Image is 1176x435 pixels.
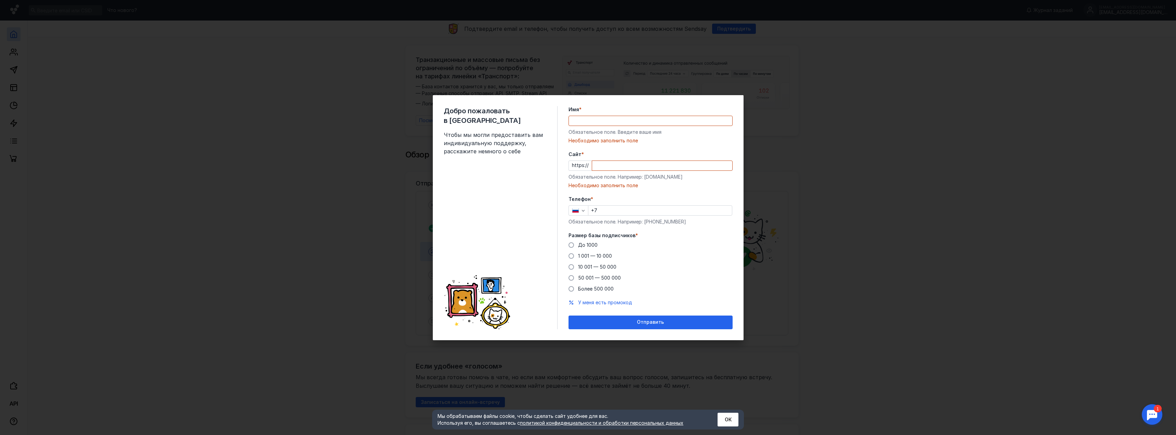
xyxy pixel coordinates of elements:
[15,4,23,12] div: 1
[718,413,738,426] button: ОК
[569,218,733,225] div: Обязательное поле. Например: [PHONE_NUMBER]
[569,106,579,113] span: Имя
[569,137,733,144] div: Необходимо заполнить поле
[578,299,632,306] button: У меня есть промокод
[578,275,621,281] span: 50 001 — 500 000
[637,319,664,325] span: Отправить
[444,106,546,125] span: Добро пожаловать в [GEOGRAPHIC_DATA]
[569,232,636,239] span: Размер базы подписчиков
[578,286,614,292] span: Более 500 000
[520,420,683,426] a: политикой конфиденциальности и обработки персональных данных
[444,131,546,155] span: Чтобы мы могли предоставить вам индивидуальную поддержку, расскажите немного о себе
[569,174,733,180] div: Обязательное поле. Например: [DOMAIN_NAME]
[438,413,701,426] div: Мы обрабатываем файлы cookie, чтобы сделать сайт удобнее для вас. Используя его, вы соглашаетесь c
[569,316,733,329] button: Отправить
[569,129,733,136] div: Обязательное поле. Введите ваше имя
[578,253,612,259] span: 1 001 — 10 000
[569,196,591,203] span: Телефон
[569,182,733,189] div: Необходимо заполнить поле
[569,151,582,158] span: Cайт
[578,264,616,270] span: 10 001 — 50 000
[578,299,632,305] span: У меня есть промокод
[578,242,598,248] span: До 1000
